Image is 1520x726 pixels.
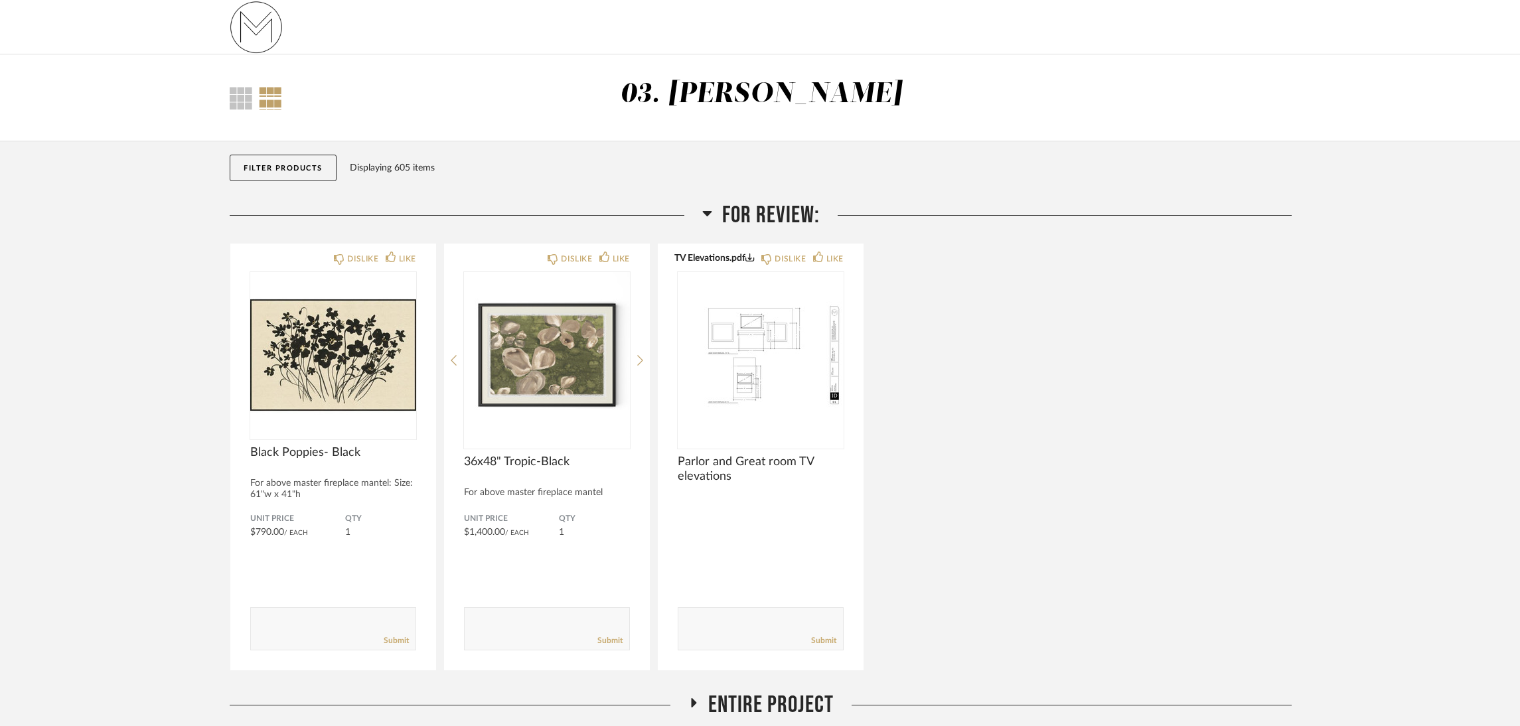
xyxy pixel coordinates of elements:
span: 1 [345,528,350,537]
span: 1 [559,528,564,537]
span: Entire Project [708,691,834,719]
span: $1,400.00 [464,528,505,537]
button: TV Elevations.pdf [674,252,755,263]
span: QTY [559,514,630,524]
div: 0 [678,272,844,438]
span: Parlor and Great room TV elevations [678,455,844,484]
a: Submit [597,635,623,646]
div: For above master fireplace mantel: Size: 61"w x 41"h [250,478,416,500]
img: undefined [250,272,416,438]
span: $790.00 [250,528,284,537]
a: Submit [811,635,836,646]
div: LIKE [399,252,416,265]
span: / Each [284,530,308,536]
span: For Review: [722,201,820,230]
span: Unit Price [250,514,345,524]
div: For above master fireplace mantel [464,487,630,498]
span: Unit Price [464,514,559,524]
div: DISLIKE [347,252,378,265]
div: 03. [PERSON_NAME] [619,80,902,108]
a: Submit [384,635,409,646]
span: 36x48" Tropic-Black [464,455,630,469]
div: LIKE [826,252,844,265]
span: Black Poppies- Black [250,445,416,460]
img: 731fa33b-e84c-4a12-b278-4e852f0fb334.png [230,1,283,54]
div: LIKE [613,252,630,265]
div: DISLIKE [561,252,592,265]
button: Filter Products [230,155,337,181]
div: DISLIKE [775,252,806,265]
div: 0 [464,272,630,438]
img: undefined [464,272,630,438]
span: / Each [505,530,529,536]
span: QTY [345,514,416,524]
img: undefined [678,272,844,438]
div: Displaying 605 items [350,161,1286,175]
